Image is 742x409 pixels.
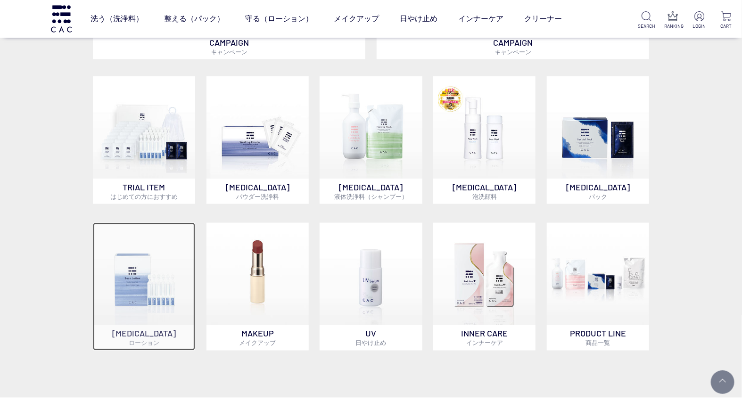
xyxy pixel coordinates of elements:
[93,76,195,179] img: トライアルセット
[400,6,437,32] a: 日やけ止め
[524,6,562,32] a: クリーナー
[93,325,195,351] p: [MEDICAL_DATA]
[206,223,309,351] a: MAKEUPメイクアップ
[93,179,195,204] p: TRIAL ITEM
[433,223,536,325] img: インナーケア
[93,76,195,204] a: トライアルセット TRIAL ITEMはじめての方におすすめ
[206,179,309,204] p: [MEDICAL_DATA]
[547,76,649,204] a: [MEDICAL_DATA]パック
[458,6,503,32] a: インナーケア
[433,223,536,351] a: インナーケア INNER CAREインナーケア
[320,325,422,351] p: UV
[586,339,610,347] span: 商品一覧
[110,193,178,200] span: はじめての方におすすめ
[91,6,143,32] a: 洗う（洗浄料）
[206,76,309,204] a: [MEDICAL_DATA]パウダー洗浄料
[665,11,682,30] a: RANKING
[433,76,536,179] img: 泡洗顔料
[472,193,497,200] span: 泡洗顔料
[638,11,655,30] a: SEARCH
[433,179,536,204] p: [MEDICAL_DATA]
[355,339,386,347] span: 日やけ止め
[334,6,379,32] a: メイクアップ
[638,23,655,30] p: SEARCH
[433,325,536,351] p: INNER CARE
[691,11,708,30] a: LOGIN
[547,179,649,204] p: [MEDICAL_DATA]
[547,325,649,351] p: PRODUCT LINE
[93,223,195,351] a: [MEDICAL_DATA]ローション
[334,193,408,200] span: 液体洗浄料（シャンプー）
[320,76,422,204] a: [MEDICAL_DATA]液体洗浄料（シャンプー）
[547,223,649,351] a: PRODUCT LINE商品一覧
[245,6,313,32] a: 守る（ローション）
[691,23,708,30] p: LOGIN
[206,325,309,351] p: MAKEUP
[717,11,734,30] a: CART
[717,23,734,30] p: CART
[466,339,503,347] span: インナーケア
[239,339,276,347] span: メイクアップ
[129,339,159,347] span: ローション
[49,5,73,32] img: logo
[236,193,279,200] span: パウダー洗浄料
[665,23,682,30] p: RANKING
[589,193,607,200] span: パック
[320,223,422,351] a: UV日やけ止め
[164,6,224,32] a: 整える（パック）
[320,179,422,204] p: [MEDICAL_DATA]
[433,76,536,204] a: 泡洗顔料 [MEDICAL_DATA]泡洗顔料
